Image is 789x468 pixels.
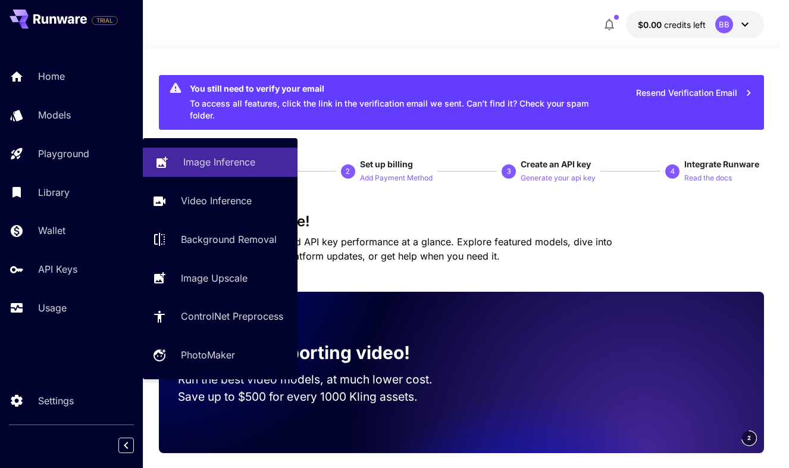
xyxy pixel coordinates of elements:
[38,223,65,238] p: Wallet
[190,82,601,95] div: You still need to verify your email
[183,155,255,169] p: Image Inference
[38,301,67,315] p: Usage
[38,69,65,83] p: Home
[38,108,71,122] p: Models
[630,81,759,105] button: Resend Verification Email
[346,166,350,177] p: 2
[747,433,751,442] span: 2
[181,232,277,247] p: Background Removal
[521,173,596,184] p: Generate your api key
[638,20,664,30] span: $0.00
[92,13,118,27] span: Add your payment card to enable full platform functionality.
[143,186,298,216] a: Video Inference
[671,166,675,177] p: 4
[178,388,443,405] p: Save up to $500 for every 1000 Kling assets.
[684,159,759,169] span: Integrate Runware
[507,166,511,177] p: 3
[38,146,89,161] p: Playground
[211,339,410,366] p: Now supporting video!
[190,79,601,126] div: To access all features, click the link in the verification email we sent. Can’t find it? Check yo...
[360,159,413,169] span: Set up billing
[181,194,252,208] p: Video Inference
[181,271,248,285] p: Image Upscale
[638,18,706,31] div: $0.00
[159,213,764,230] h3: Welcome to Runware!
[715,15,733,33] div: ВВ
[38,262,77,276] p: API Keys
[181,309,283,323] p: ControlNet Preprocess
[143,341,298,370] a: PhotoMaker
[521,159,591,169] span: Create an API key
[626,11,764,38] button: $0.00
[143,225,298,254] a: Background Removal
[143,302,298,331] a: ControlNet Preprocess
[178,371,443,388] p: Run the best video models, at much lower cost.
[360,173,433,184] p: Add Payment Method
[664,20,706,30] span: credits left
[38,185,70,199] p: Library
[118,438,134,453] button: Collapse sidebar
[38,394,74,408] p: Settings
[127,435,143,456] div: Collapse sidebar
[159,236,612,262] span: Check out your usage stats and API key performance at a glance. Explore featured models, dive int...
[143,263,298,292] a: Image Upscale
[181,348,235,362] p: PhotoMaker
[143,148,298,177] a: Image Inference
[684,173,732,184] p: Read the docs
[92,16,117,25] span: TRIAL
